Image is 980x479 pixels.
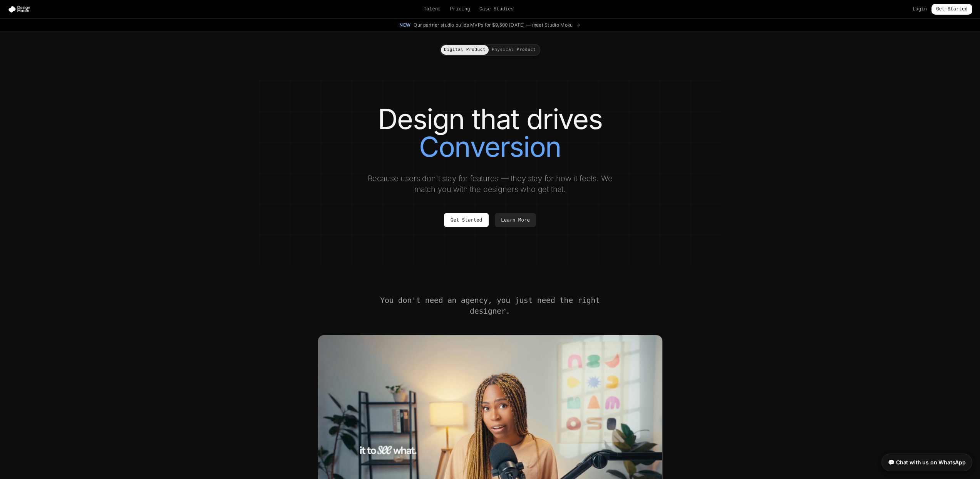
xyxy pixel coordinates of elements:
[450,6,470,12] a: Pricing
[881,454,972,471] a: 💬 Chat with us on WhatsApp
[441,45,489,55] button: Digital Product
[424,6,441,12] a: Talent
[275,105,706,161] h1: Design that drives
[419,133,561,161] span: Conversion
[931,4,972,15] a: Get Started
[479,6,514,12] a: Case Studies
[361,173,620,195] p: Because users don't stay for features — they stay for how it feels. We match you with the designe...
[489,45,539,55] button: Physical Product
[8,5,34,13] img: Design Match
[399,22,410,28] span: New
[444,213,489,227] a: Get Started
[379,295,601,316] h2: You don't need an agency, you just need the right designer.
[495,213,536,227] a: Learn More
[913,6,927,12] a: Login
[414,22,573,28] span: Our partner studio builds MVPs for $9,500 [DATE] — meet Studio Moku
